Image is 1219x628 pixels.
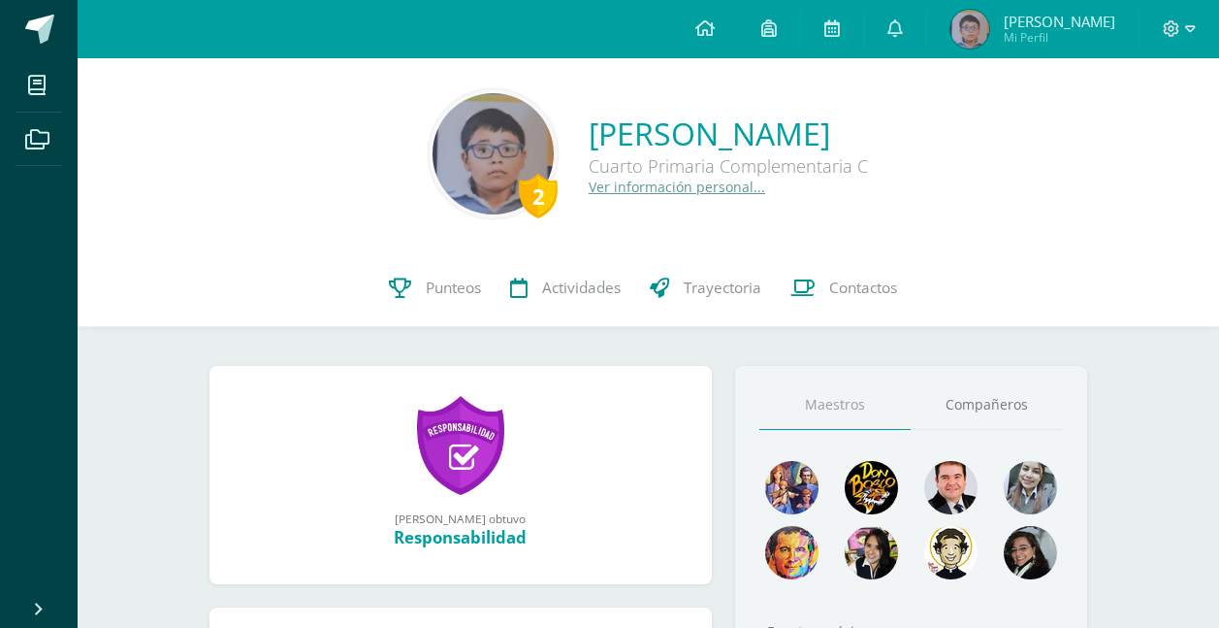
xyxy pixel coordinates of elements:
img: 88256b496371d55dc06d1c3f8a5004f4.png [765,461,818,514]
img: 79570d67cb4e5015f1d97fde0ec62c05.png [924,461,978,514]
span: [PERSON_NAME] [1004,12,1115,31]
img: 2a83020cc04ad2f4b011f66474d11350.png [433,93,554,215]
span: Punteos [426,278,481,298]
a: Ver información personal... [589,178,765,196]
span: Contactos [829,278,897,298]
span: Actividades [542,278,621,298]
img: 29fc2a48271e3f3676cb2cb292ff2552.png [845,461,898,514]
a: [PERSON_NAME] [589,113,868,154]
a: Punteos [374,249,496,327]
div: 2 [519,174,558,218]
a: Contactos [776,249,912,327]
div: Cuarto Primaria Complementaria C [589,154,868,178]
img: 657983025bc339f3e4dda0fefa4d5b83.png [950,10,989,49]
a: Maestros [759,380,912,430]
a: Compañeros [911,380,1063,430]
div: [PERSON_NAME] obtuvo [229,511,692,526]
img: 6dd7792c7e46e34e896b3f92f39c73ee.png [924,526,978,579]
img: 6377130e5e35d8d0020f001f75faf696.png [1004,526,1057,579]
a: Actividades [496,249,635,327]
a: Trayectoria [635,249,776,327]
div: Responsabilidad [229,526,692,548]
span: Trayectoria [684,278,761,298]
img: 2f956a6dd2c7db1a1667ddb66e3307b6.png [765,526,818,579]
img: 45bd7986b8947ad7e5894cbc9b781108.png [1004,461,1057,514]
span: Mi Perfil [1004,29,1115,46]
img: ddcb7e3f3dd5693f9a3e043a79a89297.png [845,526,898,579]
